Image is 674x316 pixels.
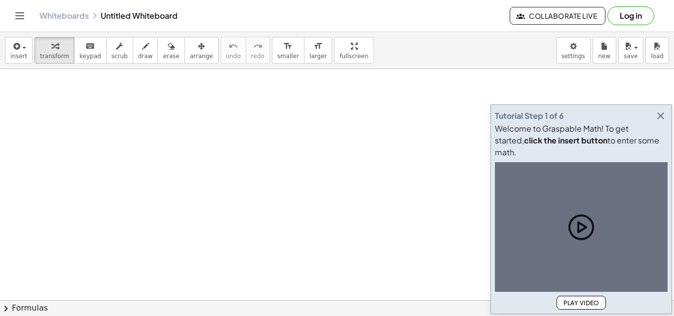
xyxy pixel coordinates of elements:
span: settings [562,53,585,60]
span: insert [10,53,27,60]
i: redo [253,40,262,52]
button: keyboardkeypad [74,37,107,64]
button: Play Video [557,296,606,310]
a: Whiteboards [39,11,89,21]
span: save [624,53,637,60]
span: draw [138,53,153,60]
button: fullscreen [334,37,374,64]
span: larger [309,53,327,60]
i: format_size [313,40,323,52]
button: Collaborate Live [510,7,605,25]
button: erase [157,37,185,64]
button: draw [133,37,158,64]
span: Play Video [563,299,599,307]
button: scrub [106,37,133,64]
span: arrange [190,53,213,60]
span: redo [251,53,264,60]
button: arrange [185,37,219,64]
button: load [645,37,669,64]
span: load [651,53,664,60]
button: save [618,37,643,64]
button: format_sizesmaller [272,37,304,64]
span: erase [163,53,179,60]
span: fullscreen [339,53,368,60]
button: Toggle navigation [12,8,28,24]
button: undoundo [221,37,246,64]
button: transform [35,37,75,64]
span: Collaborate Live [518,11,597,20]
i: keyboard [85,40,95,52]
button: settings [556,37,591,64]
span: undo [226,53,241,60]
b: click the insert button [524,135,607,145]
span: scrub [112,53,128,60]
div: Tutorial Step 1 of 6 [495,110,564,122]
span: keypad [79,53,101,60]
i: format_size [283,40,293,52]
button: format_sizelarger [304,37,332,64]
span: transform [40,53,69,60]
button: Log in [607,6,654,25]
button: redoredo [246,37,270,64]
i: undo [228,40,238,52]
div: Welcome to Graspable Math! To get started, to enter some math. [495,123,668,158]
span: new [598,53,610,60]
button: new [593,37,616,64]
span: smaller [277,53,299,60]
button: insert [5,37,33,64]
